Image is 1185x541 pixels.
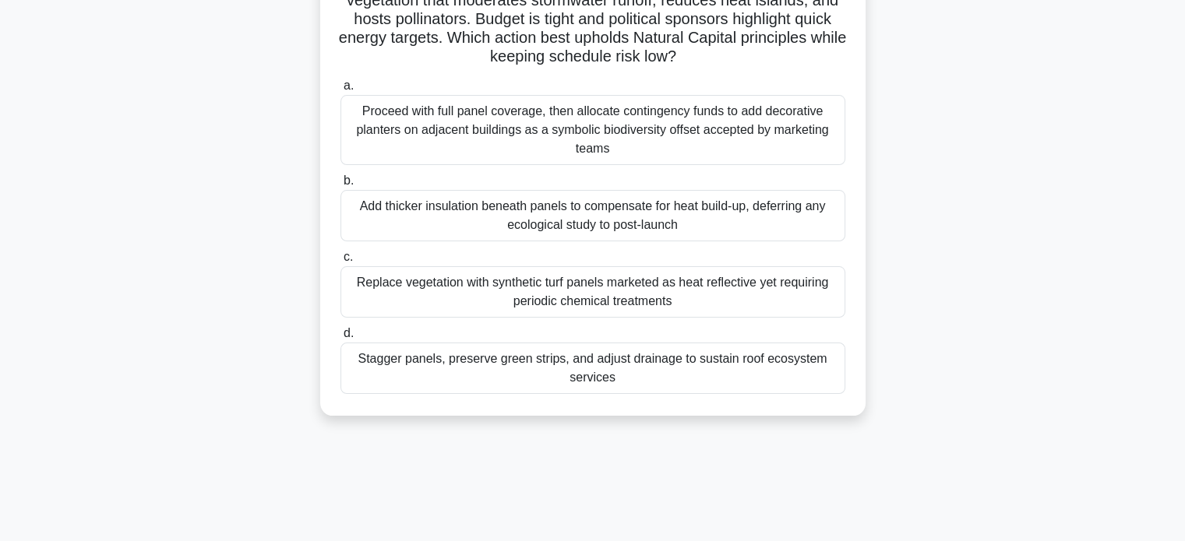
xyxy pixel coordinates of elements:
span: a. [344,79,354,92]
div: Add thicker insulation beneath panels to compensate for heat build-up, deferring any ecological s... [340,190,845,241]
span: d. [344,326,354,339]
span: b. [344,174,354,187]
div: Proceed with full panel coverage, then allocate contingency funds to add decorative planters on a... [340,95,845,165]
span: c. [344,250,353,263]
div: Stagger panels, preserve green strips, and adjust drainage to sustain roof ecosystem services [340,343,845,394]
div: Replace vegetation with synthetic turf panels marketed as heat reflective yet requiring periodic ... [340,266,845,318]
